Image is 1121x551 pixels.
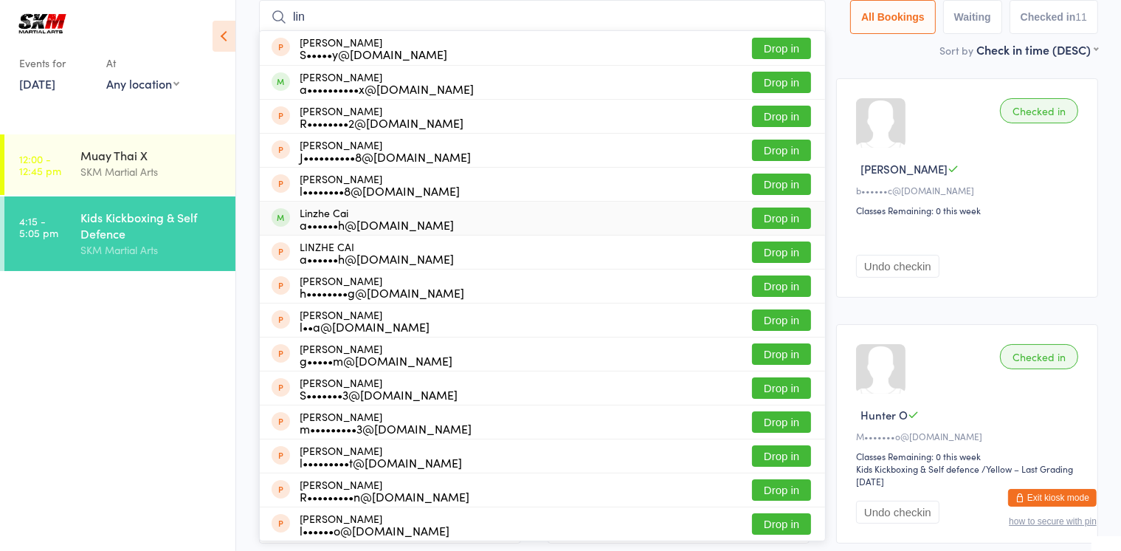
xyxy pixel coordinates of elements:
[19,215,58,239] time: 4:15 - 5:05 pm
[300,343,452,366] div: [PERSON_NAME]
[300,389,458,400] div: S•••••••3@[DOMAIN_NAME]
[752,377,811,399] button: Drop in
[300,83,474,95] div: a••••••••••x@[DOMAIN_NAME]
[752,140,811,161] button: Drop in
[856,462,979,475] div: Kids Kickboxing & Self defence
[80,163,223,180] div: SKM Martial Arts
[1008,489,1097,507] button: Exit kiosk mode
[752,72,811,93] button: Drop in
[300,241,454,264] div: LINZHE CAI
[300,105,463,129] div: [PERSON_NAME]
[80,147,223,163] div: Muay Thai X
[856,204,1083,216] div: Classes Remaining: 0 this week
[860,161,948,177] span: [PERSON_NAME]
[300,219,454,230] div: a••••••h@[DOMAIN_NAME]
[752,343,811,365] button: Drop in
[856,255,939,278] button: Undo checkin
[856,184,1083,196] div: b••••••c@[DOMAIN_NAME]
[752,411,811,433] button: Drop in
[4,134,235,195] a: 12:00 -12:45 pmMuay Thai XSKM Martial Arts
[300,253,454,264] div: a••••••h@[DOMAIN_NAME]
[300,355,452,366] div: g•••••m@[DOMAIN_NAME]
[752,106,811,127] button: Drop in
[300,411,472,434] div: [PERSON_NAME]
[4,196,235,271] a: 4:15 -5:05 pmKids Kickboxing & Self DefenceSKM Martial Arts
[300,275,464,298] div: [PERSON_NAME]
[106,51,179,75] div: At
[300,479,469,502] div: [PERSON_NAME]
[80,242,223,259] div: SKM Martial Arts
[300,513,449,536] div: [PERSON_NAME]
[752,242,811,263] button: Drop in
[19,51,92,75] div: Events for
[300,139,471,162] div: [PERSON_NAME]
[300,207,454,230] div: Linzhe Cai
[752,309,811,331] button: Drop in
[752,38,811,59] button: Drop in
[860,407,908,422] span: Hunter O
[80,209,223,242] div: Kids Kickboxing & Self Defence
[300,321,430,332] div: l••a@[DOMAIN_NAME]
[976,41,1098,58] div: Check in time (DESC)
[300,524,449,536] div: l••••••o@[DOMAIN_NAME]
[752,275,811,297] button: Drop in
[300,173,460,196] div: [PERSON_NAME]
[1075,11,1087,23] div: 11
[300,456,462,468] div: l•••••••••t@[DOMAIN_NAME]
[752,445,811,467] button: Drop in
[300,71,474,95] div: [PERSON_NAME]
[15,11,70,36] img: SKM Martial Arts
[752,513,811,535] button: Drop in
[300,422,472,434] div: m•••••••••3@[DOMAIN_NAME]
[856,501,939,524] button: Undo checkin
[752,174,811,195] button: Drop in
[1000,344,1078,369] div: Checked in
[939,43,973,58] label: Sort by
[752,208,811,229] button: Drop in
[300,151,471,162] div: J••••••••••8@[DOMAIN_NAME]
[300,377,458,400] div: [PERSON_NAME]
[300,185,460,196] div: l••••••••8@[DOMAIN_NAME]
[300,117,463,129] div: R••••••••2@[DOMAIN_NAME]
[856,430,1083,442] div: M•••••••o@[DOMAIN_NAME]
[300,36,447,60] div: [PERSON_NAME]
[752,479,811,501] button: Drop in
[300,287,464,298] div: h••••••••g@[DOMAIN_NAME]
[856,450,1083,462] div: Classes Remaining: 0 this week
[300,48,447,60] div: S•••••y@[DOMAIN_NAME]
[19,75,55,92] a: [DATE]
[300,309,430,332] div: [PERSON_NAME]
[300,490,469,502] div: R•••••••••n@[DOMAIN_NAME]
[106,75,179,92] div: Any location
[300,445,462,468] div: [PERSON_NAME]
[1009,516,1097,527] button: how to secure with pin
[1000,98,1078,123] div: Checked in
[19,153,61,177] time: 12:00 - 12:45 pm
